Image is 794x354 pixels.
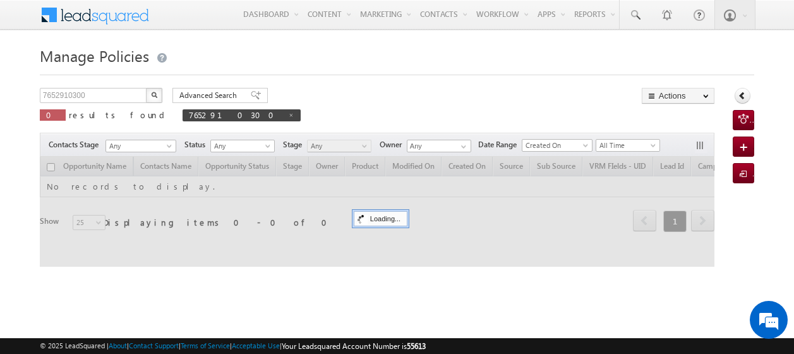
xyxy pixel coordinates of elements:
div: Loading... [354,211,407,226]
span: © 2025 LeadSquared | | | | | [40,340,426,352]
span: 7652910300 [189,109,282,120]
span: Your Leadsquared Account Number is [282,341,426,351]
a: Show All Items [454,140,470,153]
a: Any [307,140,371,152]
a: Contact Support [129,341,179,350]
span: Created On [522,140,588,151]
span: Any [106,140,172,152]
input: Type to Search [407,140,471,152]
span: Status [184,139,210,150]
span: Owner [380,139,407,150]
span: Advanced Search [179,90,241,101]
a: Acceptable Use [232,341,280,350]
img: Search [151,92,157,98]
a: Created On [522,139,592,152]
a: Any [210,140,275,152]
a: All Time [596,139,660,152]
span: All Time [596,140,656,151]
span: Stage [283,139,307,150]
span: 55613 [407,341,426,351]
span: Date Range [478,139,522,150]
a: Terms of Service [181,341,230,350]
span: Any [211,140,271,152]
span: Any [308,140,368,152]
button: Actions [642,88,714,104]
span: Manage Policies [40,46,149,66]
a: Any [105,140,176,152]
span: Contacts Stage [49,139,104,150]
span: results found [69,109,169,120]
a: About [109,341,127,350]
span: 0 [46,109,59,120]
